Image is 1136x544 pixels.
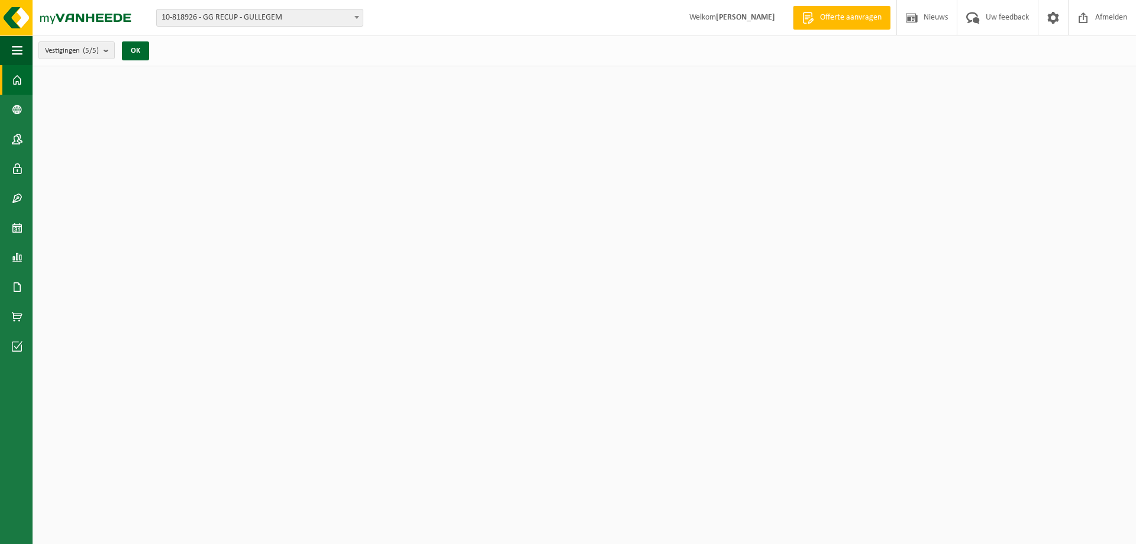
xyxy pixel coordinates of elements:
count: (5/5) [83,47,99,54]
span: 10-818926 - GG RECUP - GULLEGEM [157,9,363,26]
span: 10-818926 - GG RECUP - GULLEGEM [156,9,363,27]
strong: [PERSON_NAME] [716,13,775,22]
button: OK [122,41,149,60]
span: Vestigingen [45,42,99,60]
a: Offerte aanvragen [793,6,890,30]
span: Offerte aanvragen [817,12,885,24]
button: Vestigingen(5/5) [38,41,115,59]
